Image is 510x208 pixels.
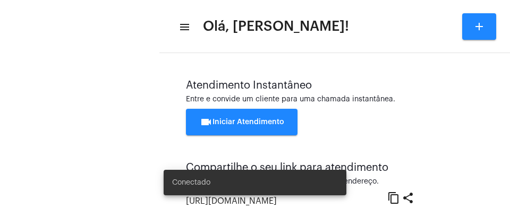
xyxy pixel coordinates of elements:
[200,118,284,126] span: Iniciar Atendimento
[473,20,486,33] mat-icon: add
[172,177,210,188] span: Conectado
[178,21,189,33] mat-icon: sidenav icon
[186,109,297,135] button: Iniciar Atendimento
[186,80,483,91] div: Atendimento Instantâneo
[186,96,483,103] div: Entre e convide um cliente para uma chamada instantânea.
[200,116,212,128] mat-icon: videocam
[402,191,414,204] mat-icon: share
[203,18,349,35] span: Olá, [PERSON_NAME]!
[387,191,400,204] mat-icon: content_copy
